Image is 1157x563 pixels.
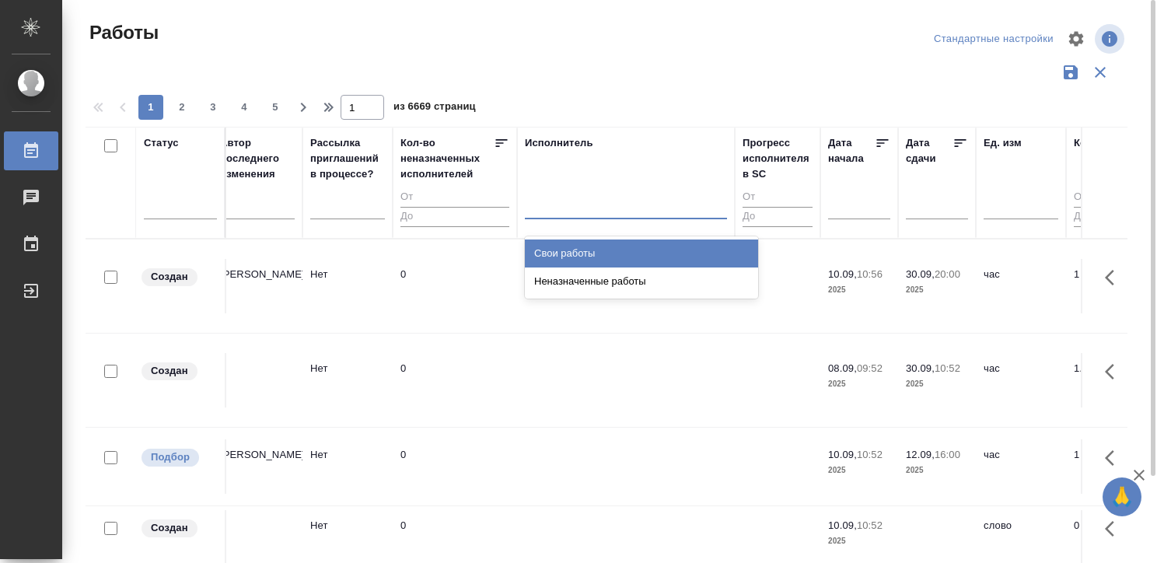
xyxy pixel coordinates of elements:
span: 4 [232,100,257,115]
p: 09:52 [857,362,883,374]
p: 10.09, [828,449,857,460]
p: 16:00 [935,449,960,460]
p: 10:52 [857,449,883,460]
span: 🙏 [1109,481,1135,513]
button: 3 [201,95,225,120]
p: 12.09, [906,449,935,460]
div: Кол-во [1074,135,1109,151]
p: Создан [151,363,188,379]
p: 10:56 [857,268,883,280]
td: 0 [393,353,517,407]
div: Ед. изм [984,135,1022,151]
input: От [1074,188,1136,208]
td: Нет [302,353,393,407]
p: Подбор [151,449,190,465]
p: Создан [151,520,188,536]
p: 30.09, [906,268,935,280]
td: [PERSON_NAME] [212,439,302,494]
p: 10:52 [935,362,960,374]
button: 4 [232,95,257,120]
p: 10.09, [828,268,857,280]
span: 2 [170,100,194,115]
td: Нет [302,259,393,313]
p: 30.09, [906,362,935,374]
div: Исполнитель [525,135,593,151]
span: из 6669 страниц [393,97,476,120]
input: До [400,207,509,226]
p: 2025 [828,282,890,298]
td: 0 [393,259,517,313]
button: Здесь прячутся важные кнопки [1096,439,1133,477]
td: час [976,259,1066,313]
div: Заказ еще не согласован с клиентом, искать исполнителей рано [140,518,217,539]
input: От [743,188,813,208]
button: Сохранить фильтры [1056,58,1085,87]
div: Заказ еще не согласован с клиентом, искать исполнителей рано [140,361,217,382]
div: split button [930,27,1057,51]
button: 5 [263,95,288,120]
p: Создан [151,269,188,285]
p: 2025 [828,376,890,392]
span: 5 [263,100,288,115]
td: час [976,439,1066,494]
input: До [1074,207,1136,226]
div: Свои работы [525,240,758,268]
span: 3 [201,100,225,115]
button: Здесь прячутся важные кнопки [1096,510,1133,547]
button: Здесь прячутся важные кнопки [1096,259,1133,296]
div: Неназначенные работы [525,268,758,295]
div: Дата начала [828,135,875,166]
div: Рассылка приглашений в процессе? [310,135,385,182]
button: 🙏 [1103,477,1141,516]
p: 10.09, [828,519,857,531]
span: Настроить таблицу [1057,20,1095,58]
p: 2025 [906,463,968,478]
div: Можно подбирать исполнителей [140,447,217,468]
p: 2025 [828,463,890,478]
button: Здесь прячутся важные кнопки [1096,353,1133,390]
div: Дата сдачи [906,135,953,166]
td: 0 [393,439,517,494]
td: 1 [1066,259,1144,313]
input: От [400,188,509,208]
div: Заказ еще не согласован с клиентом, искать исполнителей рано [140,267,217,288]
button: Сбросить фильтры [1085,58,1115,87]
p: 08.09, [828,362,857,374]
td: [PERSON_NAME] [212,259,302,313]
span: Посмотреть информацию [1095,24,1127,54]
td: Нет [302,439,393,494]
p: 2025 [906,282,968,298]
p: 2025 [828,533,890,549]
input: До [743,207,813,226]
div: Статус [144,135,179,151]
div: Автор последнего изменения [220,135,295,182]
td: час [976,353,1066,407]
p: 20:00 [935,268,960,280]
p: 2025 [906,376,968,392]
div: Кол-во неназначенных исполнителей [400,135,494,182]
button: 2 [170,95,194,120]
p: 10:52 [857,519,883,531]
td: 1 [1066,439,1144,494]
div: Прогресс исполнителя в SC [743,135,813,182]
span: Работы [86,20,159,45]
td: 1.2 [1066,353,1144,407]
